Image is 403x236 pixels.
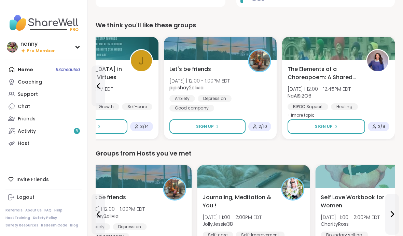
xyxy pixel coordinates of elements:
b: pipishay2olivia [169,84,204,91]
div: Depression [198,95,232,102]
a: Activity6 [5,125,82,137]
img: pipishay2olivia [164,178,185,200]
a: FAQ [44,208,52,213]
button: Sign Up [288,119,365,134]
div: Support [18,91,38,98]
a: Coaching [5,76,82,88]
div: Depression [113,223,147,230]
a: Logout [5,191,82,204]
b: JollyJessie38 [203,221,233,227]
div: Activity [18,128,36,135]
span: 2 / 9 [378,124,385,129]
a: Host Training [5,216,30,220]
b: NaAlSi2O6 [288,92,311,99]
span: 3 / 14 [140,124,149,129]
span: [DATE] | 1:00 - 2:00PM EDT [321,214,380,221]
div: Good company [169,105,214,112]
a: Redeem Code [41,223,67,228]
div: Anxiety [169,95,195,102]
a: About Us [25,208,42,213]
a: Friends [5,113,82,125]
div: Logout [17,194,34,201]
span: 2 / 10 [259,124,267,129]
span: Let's be friends [84,193,126,202]
span: [DATE] | 12:00 - 1:00PM EDT [84,206,145,212]
img: pipishay2olivia [249,50,270,71]
span: J [139,53,144,69]
div: Coaching [18,79,42,86]
img: nanny [7,42,18,53]
span: [DATE] | 1:00 - 2:00PM EDT [203,214,262,221]
img: NaAlSi2O6 [367,50,388,71]
span: Let's be friends [169,65,211,73]
div: Chat [18,103,30,110]
a: Host [5,137,82,149]
div: Growth [93,103,119,110]
button: Sign Up [169,119,246,134]
a: Referrals [5,208,23,213]
a: Help [54,208,62,213]
span: Sign Up [315,123,333,130]
div: nanny [20,40,55,48]
div: BIPOC Support [288,103,328,110]
div: Anxiety [84,223,110,230]
span: [DATE] | 12:00 - 1:00PM EDT [169,77,230,84]
span: 6 [75,128,78,134]
a: Safety Policy [33,216,57,220]
a: Chat [5,100,82,113]
div: Groups from Hosts you've met [96,149,395,158]
b: CharityRoss [321,221,349,227]
span: The Elements of a Choreopoem: A Shared Healing [288,65,359,82]
b: pipishay2olivia [84,212,119,219]
span: Self Love Workbook for Women [321,193,392,210]
a: Blog [70,223,78,228]
span: [DATE] | 12:00 - 12:45PM EDT [288,86,351,92]
a: Support [5,88,82,100]
div: Healing [331,103,358,110]
span: Sign Up [196,123,214,130]
div: Host [18,140,29,147]
img: JollyJessie38 [282,178,303,200]
img: ShareWell Nav Logo [5,11,82,35]
span: Pro Member [27,48,55,54]
div: We think you'll like these groups [96,20,395,30]
div: Invite Friends [5,173,82,186]
div: Friends [18,116,36,122]
span: Journaling, Meditation & You ! [203,193,274,210]
a: Safety Resources [5,223,38,228]
div: Self-care [122,103,152,110]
